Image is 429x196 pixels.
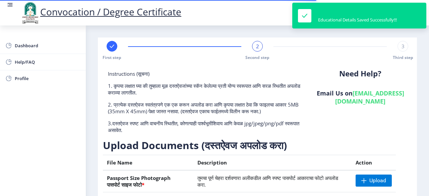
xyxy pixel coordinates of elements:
[20,5,181,18] a: Convocation / Degree Certificate
[15,58,80,66] span: Help/FAQ
[318,17,397,23] div: Educational Details Saved Successfully!!!
[103,155,193,171] th: File Name
[393,55,413,60] span: Third step
[15,74,80,82] span: Profile
[103,170,193,192] th: Passport Size Photograph पासपोर्ट साइज फोटो
[369,177,386,184] span: Upload
[339,68,381,79] b: Need Help?
[103,139,412,152] h3: Upload Documents (दस्तऐवज अपलोड करा)
[193,170,352,192] td: तुमचा पूर्ण चेहरा दर्शवणारा अलीकडील आणि स्पष्ट पासपोर्ट आकाराचा फोटो अपलोड करा.
[193,155,352,171] th: Description
[108,82,304,96] p: 1. कृपया लक्षात घ्या की तुम्हाला मूळ दस्तऐवजांच्या स्कॅन केलेल्या प्रती योग्य स्वरूपात आणि सरळ स्...
[335,89,404,105] a: [EMAIL_ADDRESS][DOMAIN_NAME]
[352,155,396,171] th: Action
[245,55,269,60] span: Second step
[108,101,304,115] p: 2. प्रत्येक दस्तऐवज स्वतंत्रपणे एक एक करून अपलोड करा आणि कृपया लक्षात ठेवा कि फाइलचा आकार 5MB (35...
[15,42,80,50] span: Dashboard
[108,120,304,133] p: 3.दस्तऐवज स्पष्ट आणि वाचनीय स्थितीत, कोणत्याही पार्श्वभूमीशिवाय आणि केवळ jpg/jpeg/png/pdf स्वरूपा...
[256,43,259,50] span: 2
[108,70,149,77] span: Instructions (सूचना)
[402,43,405,50] span: 3
[20,1,40,24] img: logo
[314,89,407,105] h6: Email Us on
[103,55,121,60] span: First step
